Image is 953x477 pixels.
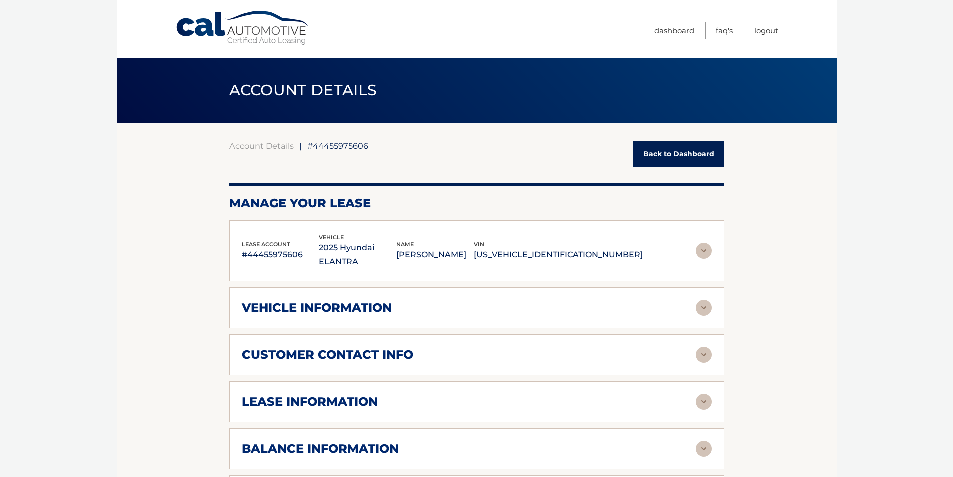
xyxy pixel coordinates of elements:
[696,441,712,457] img: accordion-rest.svg
[396,248,474,262] p: [PERSON_NAME]
[696,347,712,363] img: accordion-rest.svg
[242,248,319,262] p: #44455975606
[696,243,712,259] img: accordion-rest.svg
[242,394,378,409] h2: lease information
[754,22,778,39] a: Logout
[242,300,392,315] h2: vehicle information
[474,248,643,262] p: [US_VEHICLE_IDENTIFICATION_NUMBER]
[696,300,712,316] img: accordion-rest.svg
[319,234,344,241] span: vehicle
[307,141,368,151] span: #44455975606
[299,141,302,151] span: |
[654,22,694,39] a: Dashboard
[319,241,396,269] p: 2025 Hyundai ELANTRA
[696,394,712,410] img: accordion-rest.svg
[175,10,310,46] a: Cal Automotive
[716,22,733,39] a: FAQ's
[229,196,724,211] h2: Manage Your Lease
[242,347,413,362] h2: customer contact info
[229,81,377,99] span: ACCOUNT DETAILS
[242,241,290,248] span: lease account
[242,441,399,456] h2: balance information
[474,241,484,248] span: vin
[229,141,294,151] a: Account Details
[396,241,414,248] span: name
[633,141,724,167] a: Back to Dashboard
